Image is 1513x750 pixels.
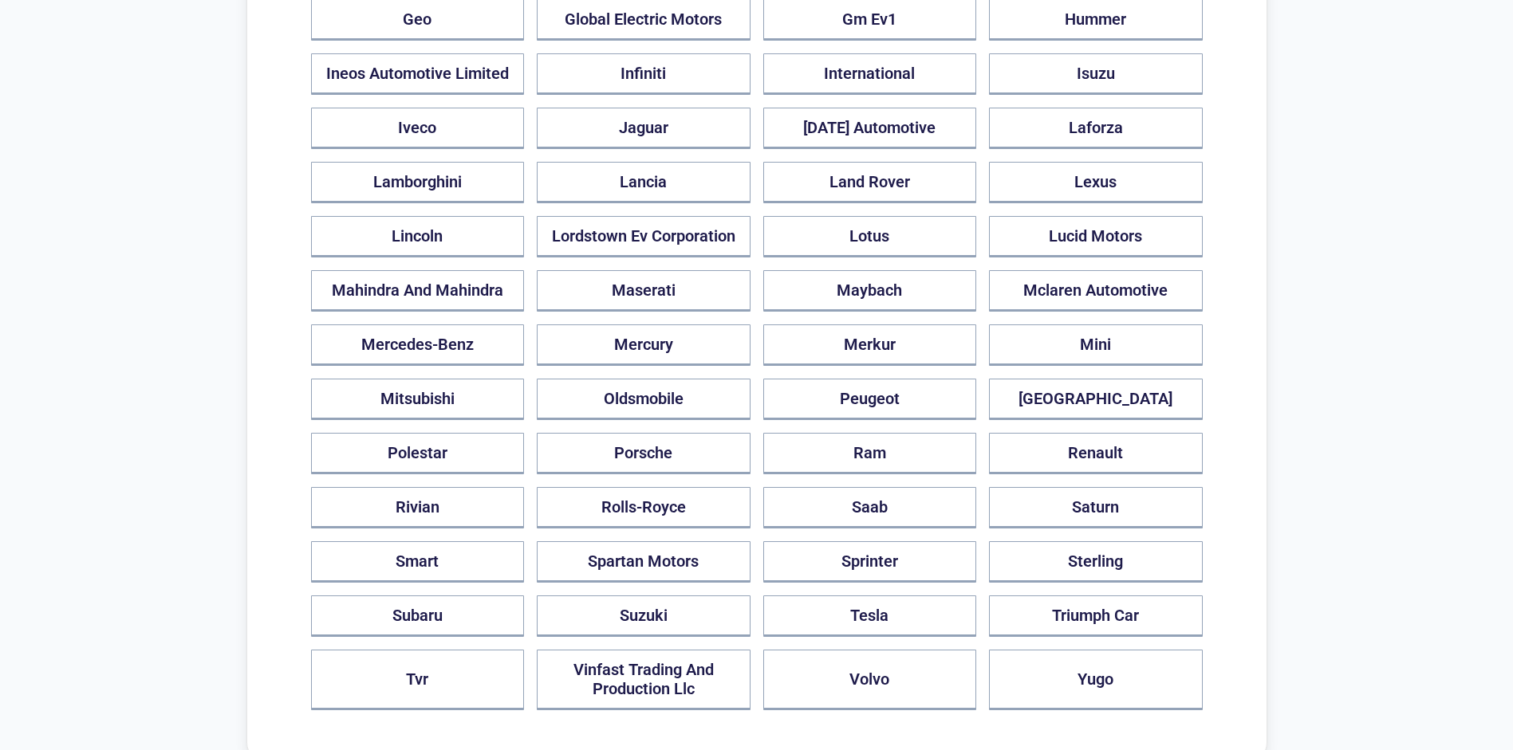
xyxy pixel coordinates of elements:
button: Vinfast Trading And Production Llc [537,650,751,710]
button: Merkur [763,324,977,366]
button: Ineos Automotive Limited [311,53,525,95]
button: Land Rover [763,162,977,203]
button: Tesla [763,595,977,637]
button: Sterling [989,541,1203,583]
button: Spartan Motors [537,541,751,583]
button: Polestar [311,433,525,474]
button: Ram [763,433,977,474]
button: Volvo [763,650,977,710]
button: Suzuki [537,595,751,637]
button: Lincoln [311,216,525,257]
button: Mclaren Automotive [989,270,1203,312]
button: Peugeot [763,379,977,420]
button: International [763,53,977,95]
button: Iveco [311,108,525,149]
button: Laforza [989,108,1203,149]
button: Mini [989,324,1203,366]
button: Lotus [763,216,977,257]
button: [GEOGRAPHIC_DATA] [989,379,1203,420]
button: Isuzu [989,53,1203,95]
button: Rolls-Royce [537,487,751,528]
button: Sprinter [763,541,977,583]
button: Jaguar [537,108,751,149]
button: Renault [989,433,1203,474]
button: Porsche [537,433,751,474]
button: Saab [763,487,977,528]
button: Mitsubishi [311,379,525,420]
button: Mercedes-Benz [311,324,525,366]
button: Triumph Car [989,595,1203,637]
button: Subaru [311,595,525,637]
button: Infiniti [537,53,751,95]
button: Oldsmobile [537,379,751,420]
button: Maybach [763,270,977,312]
button: Lancia [537,162,751,203]
button: Lexus [989,162,1203,203]
button: Rivian [311,487,525,528]
button: Saturn [989,487,1203,528]
button: Lordstown Ev Corporation [537,216,751,257]
button: Maserati [537,270,751,312]
button: Yugo [989,650,1203,710]
button: Tvr [311,650,525,710]
button: Smart [311,541,525,583]
button: Mercury [537,324,751,366]
button: Lamborghini [311,162,525,203]
button: Mahindra And Mahindra [311,270,525,312]
button: Lucid Motors [989,216,1203,257]
button: [DATE] Automotive [763,108,977,149]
